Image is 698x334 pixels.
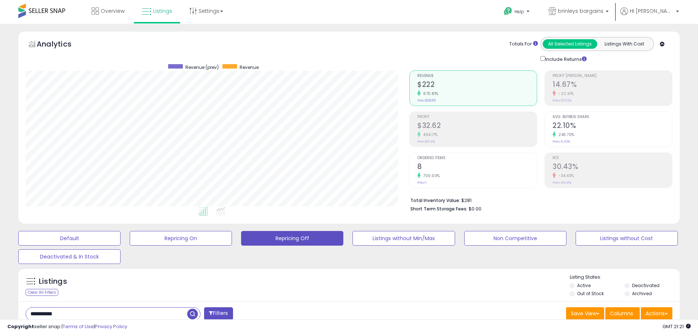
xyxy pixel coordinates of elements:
h2: $222 [417,80,537,90]
label: Archived [632,290,652,297]
span: Profit [417,115,537,119]
button: Deactivated & In Stock [18,249,121,264]
button: Listings With Cost [597,39,651,49]
button: Filters [204,307,233,320]
small: Prev: 6.43% [553,139,570,144]
div: Include Returns [535,55,595,63]
small: Prev: 46.41% [553,180,571,185]
h2: $32.62 [417,121,537,131]
button: All Selected Listings [543,39,597,49]
strong: Copyright [7,323,34,330]
b: Total Inventory Value: [410,197,460,203]
small: Prev: $28.85 [417,98,436,103]
small: -34.43% [556,173,574,179]
label: Active [577,282,591,289]
small: 494.17% [421,132,438,137]
span: Help [514,8,524,15]
h5: Listings [39,276,67,287]
span: ROI [553,156,672,160]
a: Help [498,1,537,24]
small: 670.81% [421,91,439,96]
li: $281 [410,195,667,204]
button: Columns [605,307,640,320]
button: Listings without Cost [576,231,678,246]
span: Revenue (prev) [185,64,219,70]
div: seller snap | | [7,323,127,330]
i: Get Help [503,7,513,16]
b: Short Term Storage Fees: [410,206,468,212]
a: Terms of Use [63,323,94,330]
button: Listings without Min/Max [352,231,455,246]
h2: 30.43% [553,162,672,172]
button: Actions [641,307,672,320]
span: brinleys bargains [558,7,603,15]
label: Deactivated [632,282,660,289]
h2: 8 [417,162,537,172]
small: Prev: 19.03% [553,98,572,103]
button: Default [18,231,121,246]
small: -22.91% [556,91,574,96]
span: Revenue [417,74,537,78]
p: Listing States: [570,274,680,281]
h5: Analytics [37,39,86,51]
small: 243.70% [556,132,575,137]
label: Out of Stock [577,290,604,297]
span: Revenue [240,64,259,70]
div: Clear All Filters [26,289,58,296]
a: Hi [PERSON_NAME] [620,7,679,24]
span: Hi [PERSON_NAME] [630,7,674,15]
span: Columns [610,310,633,317]
button: Repricing On [130,231,232,246]
button: Non Competitive [464,231,566,246]
span: 2025-08-16 21:21 GMT [662,323,691,330]
span: $0.00 [469,205,481,212]
span: Avg. Buybox Share [553,115,672,119]
span: Profit [PERSON_NAME] [553,74,672,78]
small: 700.00% [421,173,440,179]
button: Repricing Off [241,231,343,246]
a: Privacy Policy [95,323,127,330]
small: Prev: 1 [417,180,426,185]
h2: 22.10% [553,121,672,131]
span: Listings [153,7,172,15]
div: Totals For [509,41,538,48]
button: Save View [566,307,604,320]
h2: 14.67% [553,80,672,90]
span: Overview [101,7,125,15]
span: Ordered Items [417,156,537,160]
small: Prev: $5.49 [417,139,435,144]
